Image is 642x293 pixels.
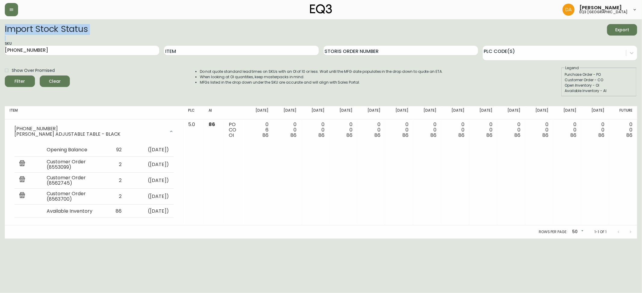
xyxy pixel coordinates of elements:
[558,122,576,138] div: 0 0
[362,122,380,138] div: 0 0
[579,5,622,10] span: [PERSON_NAME]
[273,106,301,119] th: [DATE]
[262,132,268,139] span: 86
[614,122,632,138] div: 0 0
[413,106,441,119] th: [DATE]
[539,229,567,235] p: Rows per page:
[5,24,88,35] h2: Import Stock Status
[45,78,65,85] span: Clear
[126,143,174,157] td: ( [DATE] )
[346,132,352,139] span: 86
[626,132,632,139] span: 86
[5,106,183,119] th: Item
[306,122,324,138] div: 0 0
[42,205,102,218] td: Available Inventory
[565,77,633,83] div: Customer Order - CO
[102,173,126,189] td: 2
[565,65,579,71] legend: Legend
[514,132,520,139] span: 86
[390,122,408,138] div: 0 0
[250,122,268,138] div: 0 6
[418,122,436,138] div: 0 0
[126,205,174,218] td: ( [DATE] )
[542,132,548,139] span: 86
[102,205,126,218] td: 86
[565,88,633,94] div: Available Inventory - AI
[200,69,443,74] li: Do not quote standard lead times on SKUs with an OI of 10 or less. Wait until the MFG date popula...
[318,132,324,139] span: 86
[42,143,102,157] td: Opening Balance
[334,122,352,138] div: 0 0
[525,106,553,119] th: [DATE]
[10,122,178,141] div: [PHONE_NUMBER][PERSON_NAME] ADJUSTABLE TABLE - BLACK
[385,106,413,119] th: [DATE]
[15,78,25,85] div: Filter
[374,132,380,139] span: 86
[102,189,126,205] td: 2
[612,26,632,34] span: Export
[565,83,633,88] div: Open Inventory - OI
[458,132,464,139] span: 86
[126,173,174,189] td: ( [DATE] )
[200,80,443,85] li: MFGs listed in the drop down under the SKU are accurate and will align with Sales Portal.
[474,122,492,138] div: 0 0
[430,132,436,139] span: 86
[598,132,604,139] span: 86
[301,106,329,119] th: [DATE]
[329,106,357,119] th: [DATE]
[290,132,296,139] span: 86
[126,157,174,173] td: ( [DATE] )
[229,132,234,139] span: OI
[102,143,126,157] td: 92
[204,106,224,119] th: AI
[278,122,296,138] div: 0 0
[486,132,492,139] span: 86
[570,227,585,237] div: 50
[586,122,604,138] div: 0 0
[42,189,102,205] td: Customer Order (8563700)
[441,106,469,119] th: [DATE]
[502,122,520,138] div: 0 0
[229,122,240,138] div: PO CO
[126,189,174,205] td: ( [DATE] )
[245,106,273,119] th: [DATE]
[310,4,332,14] img: logo
[40,76,70,87] button: Clear
[469,106,497,119] th: [DATE]
[609,106,637,119] th: Future
[581,106,609,119] th: [DATE]
[102,157,126,173] td: 2
[446,122,464,138] div: 0 0
[565,72,633,77] div: Purchase Order - PO
[209,121,215,128] span: 86
[14,126,165,131] div: [PHONE_NUMBER]
[19,160,25,168] img: retail_report.svg
[183,119,204,226] td: 5.0
[357,106,385,119] th: [DATE]
[5,76,35,87] button: Filter
[607,24,637,35] button: Export
[530,122,548,138] div: 0 0
[42,157,102,173] td: Customer Order (8553099)
[594,229,606,235] p: 1-1 of 1
[553,106,581,119] th: [DATE]
[200,74,443,80] li: When looking at OI quantities, keep masterpacks in mind.
[14,131,165,137] div: [PERSON_NAME] ADJUSTABLE TABLE - BLACK
[12,67,55,74] span: Show Over Promised
[183,106,204,119] th: PLC
[497,106,525,119] th: [DATE]
[19,176,25,184] img: retail_report.svg
[402,132,408,139] span: 86
[563,4,575,16] img: dd1a7e8db21a0ac8adbf82b84ca05374
[42,173,102,189] td: Customer Order (8562745)
[579,10,628,14] h5: eq3 [GEOGRAPHIC_DATA]
[19,192,25,199] img: retail_report.svg
[570,132,576,139] span: 86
